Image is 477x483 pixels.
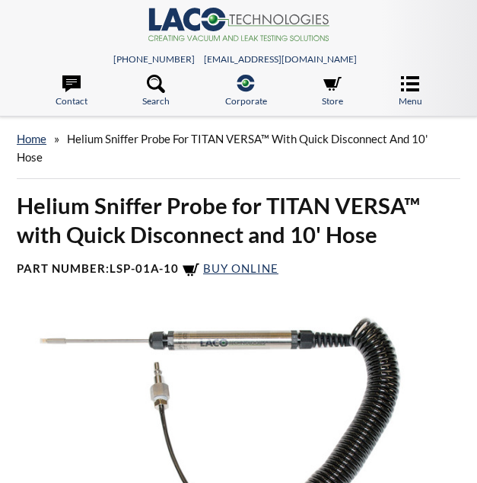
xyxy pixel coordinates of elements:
[17,132,428,164] span: Helium Sniffer Probe for TITAN VERSA™ with Quick Disconnect and 10' Hose
[17,261,460,280] h4: Part Number:
[203,261,278,275] span: Buy Online
[17,191,460,249] h1: Helium Sniffer Probe for TITAN VERSA™ with Quick Disconnect and 10' Hose
[113,53,195,65] a: [PHONE_NUMBER]
[182,261,278,275] a: Buy Online
[322,75,343,108] a: Store
[204,53,357,65] a: [EMAIL_ADDRESS][DOMAIN_NAME]
[56,75,87,108] a: Contact
[225,94,267,108] span: Corporate
[110,261,179,275] b: LSP-01A-10
[142,75,170,108] a: Search
[17,117,460,179] div: »
[399,75,422,108] a: Menu
[17,132,46,146] a: home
